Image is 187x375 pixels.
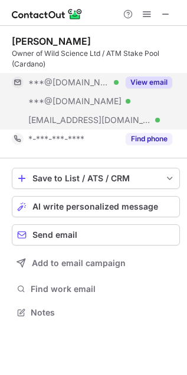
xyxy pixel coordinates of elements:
[12,304,180,321] button: Notes
[12,224,180,245] button: Send email
[12,196,180,217] button: AI write personalized message
[31,284,175,294] span: Find work email
[12,7,83,21] img: ContactOut v5.3.10
[32,202,158,211] span: AI write personalized message
[12,35,91,47] div: [PERSON_NAME]
[12,48,180,69] div: Owner of Wild Science Ltd / ATM Stake Pool (Cardano)
[126,77,172,88] button: Reveal Button
[28,96,122,107] span: ***@[DOMAIN_NAME]
[31,307,175,318] span: Notes
[32,258,126,268] span: Add to email campaign
[126,133,172,145] button: Reveal Button
[32,174,159,183] div: Save to List / ATS / CRM
[12,253,180,274] button: Add to email campaign
[28,115,151,125] span: [EMAIL_ADDRESS][DOMAIN_NAME]
[12,168,180,189] button: save-profile-one-click
[32,230,77,240] span: Send email
[12,281,180,297] button: Find work email
[28,77,110,88] span: ***@[DOMAIN_NAME]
